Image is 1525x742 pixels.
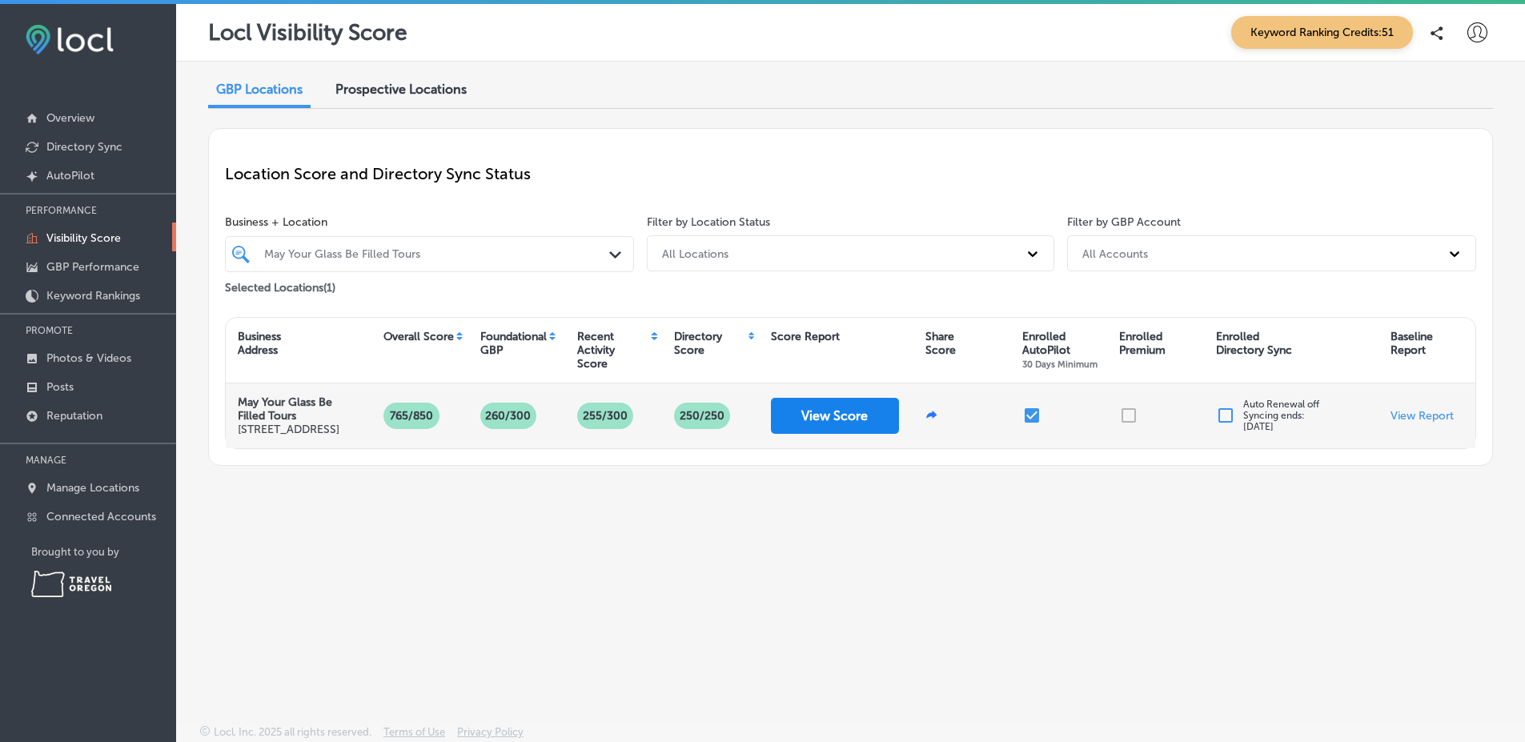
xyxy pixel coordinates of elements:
[225,164,1476,183] p: Location Score and Directory Sync Status
[46,169,94,182] p: AutoPilot
[647,215,770,229] label: Filter by Location Status
[771,398,899,434] button: View Score
[1067,215,1181,229] label: Filter by GBP Account
[673,403,731,429] p: 250 /250
[577,330,649,371] div: Recent Activity Score
[46,510,156,523] p: Connected Accounts
[238,330,281,357] div: Business Address
[31,571,111,597] img: Travel Oregon
[46,111,94,125] p: Overview
[225,215,634,229] span: Business + Location
[46,409,102,423] p: Reputation
[674,330,746,357] div: Directory Score
[46,481,139,495] p: Manage Locations
[1243,410,1305,432] span: Syncing ends: [DATE]
[238,395,332,423] strong: May Your Glass Be Filled Tours
[46,289,140,303] p: Keyword Rankings
[225,275,335,295] p: Selected Locations ( 1 )
[264,247,611,261] div: May Your Glass Be Filled Tours
[1119,330,1166,357] div: Enrolled Premium
[480,330,547,357] div: Foundational GBP
[1082,247,1148,260] div: All Accounts
[1022,359,1098,370] span: 30 Days Minimum
[1243,399,1319,432] p: Auto Renewal off
[771,330,840,343] div: Score Report
[383,403,439,429] p: 765/850
[383,330,454,343] div: Overall Score
[214,726,371,738] p: Locl, Inc. 2025 all rights reserved.
[335,82,467,97] span: Prospective Locations
[216,82,303,97] span: GBP Locations
[479,403,537,429] p: 260/300
[208,19,407,46] p: Locl Visibility Score
[46,260,139,274] p: GBP Performance
[46,351,131,365] p: Photos & Videos
[26,25,114,54] img: fda3e92497d09a02dc62c9cd864e3231.png
[662,247,728,260] div: All Locations
[925,330,956,357] div: Share Score
[1216,330,1292,357] div: Enrolled Directory Sync
[1391,409,1454,423] a: View Report
[46,380,74,394] p: Posts
[238,423,359,436] p: [STREET_ADDRESS]
[576,403,634,429] p: 255/300
[46,231,121,245] p: Visibility Score
[31,546,176,558] p: Brought to you by
[1022,330,1098,371] div: Enrolled AutoPilot
[46,140,122,154] p: Directory Sync
[1231,16,1413,49] span: Keyword Ranking Credits: 51
[1391,330,1433,357] div: Baseline Report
